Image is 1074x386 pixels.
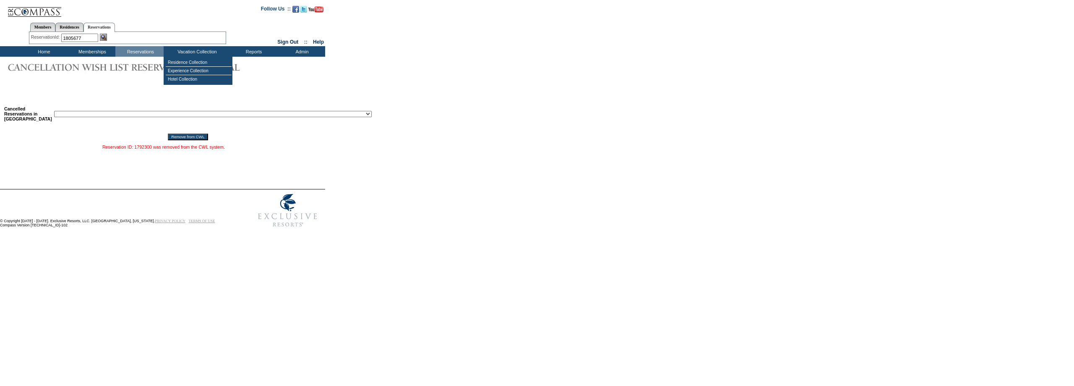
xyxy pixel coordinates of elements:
[55,23,83,32] a: Residences
[261,5,291,15] td: Follow Us ::
[229,46,277,57] td: Reports
[4,59,256,76] img: Cancellation Wish List Reservation Removal
[300,8,307,13] a: Follow us on Twitter
[30,23,56,32] a: Members
[19,46,67,57] td: Home
[250,189,325,231] img: Exclusive Resorts
[100,34,107,41] img: Reservation Search
[164,46,229,57] td: Vacation Collection
[277,39,298,45] a: Sign Out
[304,39,308,45] span: ::
[67,46,115,57] td: Memberships
[83,23,115,32] a: Reservations
[166,67,232,75] td: Experience Collection
[308,8,323,13] a: Subscribe to our YouTube Channel
[102,144,225,150] span: Reservation ID: 1792300 was removed from the CWL system.
[292,6,299,13] img: Become our fan on Facebook
[166,58,232,67] td: Residence Collection
[155,219,185,223] a: PRIVACY POLICY
[300,6,307,13] img: Follow us on Twitter
[277,46,325,57] td: Admin
[313,39,324,45] a: Help
[4,106,52,121] b: Cancelled Reservations in [GEOGRAPHIC_DATA]
[292,8,299,13] a: Become our fan on Facebook
[166,75,232,83] td: Hotel Collection
[115,46,164,57] td: Reservations
[308,6,323,13] img: Subscribe to our YouTube Channel
[168,134,208,140] input: Remove from CWL
[189,219,215,223] a: TERMS OF USE
[31,34,62,41] div: ReservationId:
